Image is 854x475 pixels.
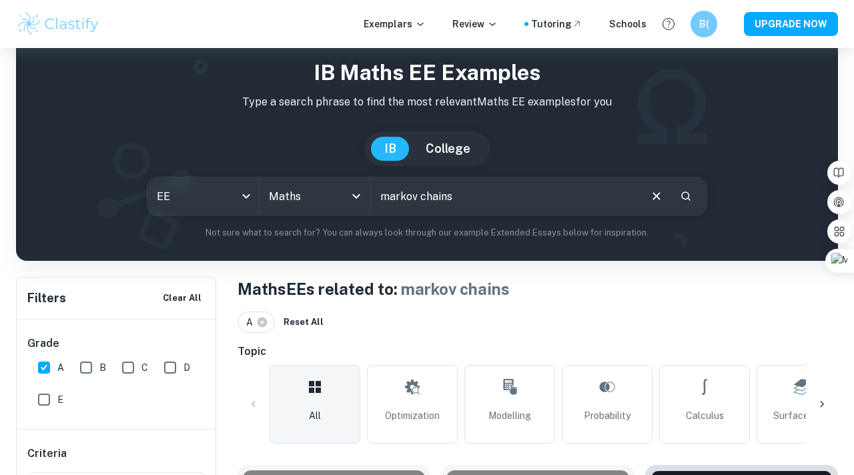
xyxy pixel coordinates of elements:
[238,312,275,333] div: A
[697,17,712,31] h6: B(
[183,360,190,375] span: D
[609,17,647,31] a: Schools
[27,289,66,308] h6: Filters
[347,187,366,205] button: Open
[57,392,63,407] span: E
[488,408,531,423] span: Modelling
[401,280,510,298] span: markov chains
[309,408,321,423] span: All
[452,17,498,31] p: Review
[27,94,827,110] p: Type a search phrase to find the most relevant Maths EE examples for you
[16,11,101,37] img: Clastify logo
[159,288,205,308] button: Clear All
[238,344,838,360] h6: Topic
[57,360,64,375] span: A
[246,315,259,330] span: A
[141,360,148,375] span: C
[657,13,680,35] button: Help and Feedback
[27,446,67,462] h6: Criteria
[385,408,440,423] span: Optimization
[238,277,838,301] h1: Maths EEs related to:
[686,408,724,423] span: Calculus
[691,11,717,37] button: B(
[644,183,669,209] button: Clear
[27,226,827,240] p: Not sure what to search for? You can always look through our example Extended Essays below for in...
[99,360,106,375] span: B
[773,408,831,423] span: Surface Area
[27,57,827,89] h1: IB Maths EE examples
[27,336,206,352] h6: Grade
[744,12,838,36] button: UPGRADE NOW
[364,17,426,31] p: Exemplars
[280,312,327,332] button: Reset All
[371,137,410,161] button: IB
[412,137,484,161] button: College
[531,17,582,31] a: Tutoring
[147,177,259,215] div: EE
[675,185,697,207] button: Search
[371,177,638,215] input: E.g. neural networks, space, population modelling...
[584,408,630,423] span: Probability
